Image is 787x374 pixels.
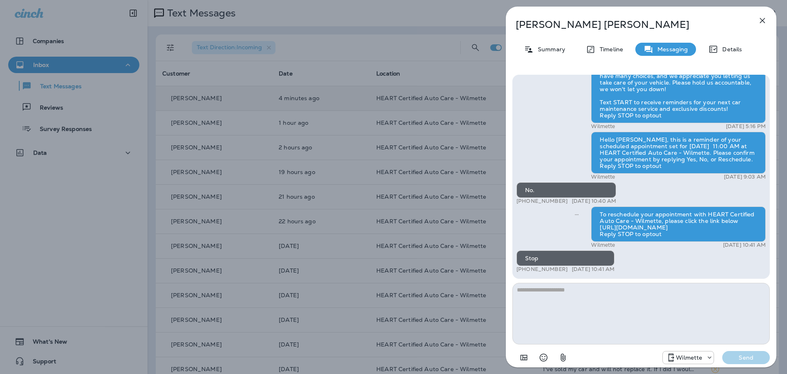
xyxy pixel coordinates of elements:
[596,46,623,53] p: Timeline
[591,174,615,180] p: Wilmette
[653,46,688,53] p: Messaging
[663,353,714,363] div: +1 (847) 865-9557
[591,55,766,123] div: Hi [PERSON_NAME]! Thank you so much for choosing HEART Certified Auto Care - Wilmette. We know yo...
[516,250,614,266] div: Stop
[591,132,766,174] div: Hello [PERSON_NAME], this is a reminder of your scheduled appointment set for [DATE] 11:00 AM at ...
[591,123,615,130] p: Wilmette
[572,198,616,204] p: [DATE] 10:40 AM
[534,46,565,53] p: Summary
[516,19,739,30] p: [PERSON_NAME] [PERSON_NAME]
[591,207,766,242] div: To reschedule your appointment with HEART Certified Auto Care - Wilmette, please click the link b...
[516,266,568,273] p: [PHONE_NUMBER]
[516,182,616,198] div: No.
[726,123,766,130] p: [DATE] 5:16 PM
[723,242,766,248] p: [DATE] 10:41 AM
[516,198,568,204] p: [PHONE_NUMBER]
[724,174,766,180] p: [DATE] 9:03 AM
[676,354,702,361] p: Wilmette
[575,210,579,218] span: Sent
[572,266,614,273] p: [DATE] 10:41 AM
[516,349,532,366] button: Add in a premade template
[591,242,615,248] p: Wilmette
[718,46,742,53] p: Details
[535,349,552,366] button: Select an emoji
